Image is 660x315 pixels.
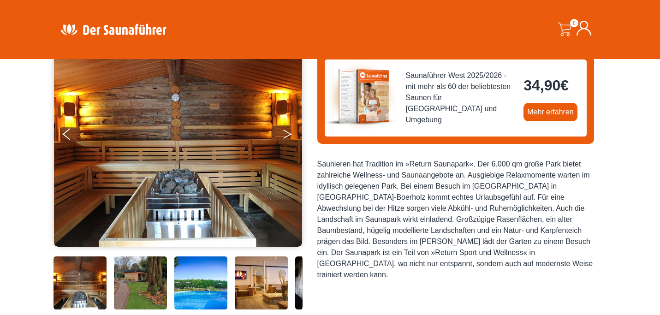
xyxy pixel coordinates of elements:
span: € [560,77,569,94]
img: der-saunafuehrer-2025-west.jpg [325,59,398,133]
a: Mehr erfahren [523,103,577,121]
span: Saunaführer West 2025/2026 - mit mehr als 60 der beliebtesten Saunen für [GEOGRAPHIC_DATA] und Um... [406,70,517,125]
button: Previous [63,125,86,148]
span: 0 [570,19,578,27]
button: Next [282,125,305,148]
bdi: 34,90 [523,77,569,94]
div: Saunieren hat Tradition im »Return Saunapark«. Der 6.000 qm große Park bietet zahlreiche Wellness... [317,159,594,280]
